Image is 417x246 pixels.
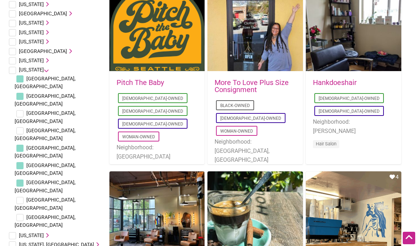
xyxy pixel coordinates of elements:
[19,20,44,26] span: [US_STATE]
[122,109,183,114] a: [DEMOGRAPHIC_DATA]-Owned
[220,116,281,121] a: [DEMOGRAPHIC_DATA]-Owned
[19,30,44,35] span: [US_STATE]
[15,110,76,124] span: [GEOGRAPHIC_DATA], [GEOGRAPHIC_DATA]
[15,214,76,228] span: [GEOGRAPHIC_DATA], [GEOGRAPHIC_DATA]
[19,58,44,63] span: [US_STATE]
[19,67,44,73] span: [US_STATE]
[313,78,357,87] a: Hankdoeshair
[403,232,415,244] div: Scroll Back to Top
[15,76,76,89] span: [GEOGRAPHIC_DATA], [GEOGRAPHIC_DATA]
[15,128,76,141] span: [GEOGRAPHIC_DATA], [GEOGRAPHIC_DATA]
[319,96,380,101] a: [DEMOGRAPHIC_DATA]-Owned
[15,145,76,159] span: [GEOGRAPHIC_DATA], [GEOGRAPHIC_DATA]
[215,78,289,94] a: More To Love Plus Size Consignment
[19,1,44,7] span: [US_STATE]
[122,134,155,139] a: Woman-Owned
[19,232,44,238] span: [US_STATE]
[117,143,198,161] li: Neighborhood: [GEOGRAPHIC_DATA]
[215,137,296,165] li: Neighborhood: [GEOGRAPHIC_DATA], [GEOGRAPHIC_DATA]
[19,39,44,44] span: [US_STATE]
[220,129,253,134] a: Woman-Owned
[15,162,76,176] span: [GEOGRAPHIC_DATA], [GEOGRAPHIC_DATA]
[15,197,76,210] span: [GEOGRAPHIC_DATA], [GEOGRAPHIC_DATA]
[19,11,67,16] span: [GEOGRAPHIC_DATA]
[316,141,336,146] a: Hair Salon
[117,78,164,87] a: Pitch The Baby
[122,96,183,101] a: [DEMOGRAPHIC_DATA]-Owned
[122,122,183,127] a: [DEMOGRAPHIC_DATA]-Owned
[319,109,380,114] a: [DEMOGRAPHIC_DATA]-Owned
[15,93,76,107] span: [GEOGRAPHIC_DATA], [GEOGRAPHIC_DATA]
[15,180,76,193] span: [GEOGRAPHIC_DATA], [GEOGRAPHIC_DATA]
[220,103,250,108] a: Black-Owned
[19,48,67,54] span: [GEOGRAPHIC_DATA]
[313,117,394,135] li: Neighborhood: [PERSON_NAME]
